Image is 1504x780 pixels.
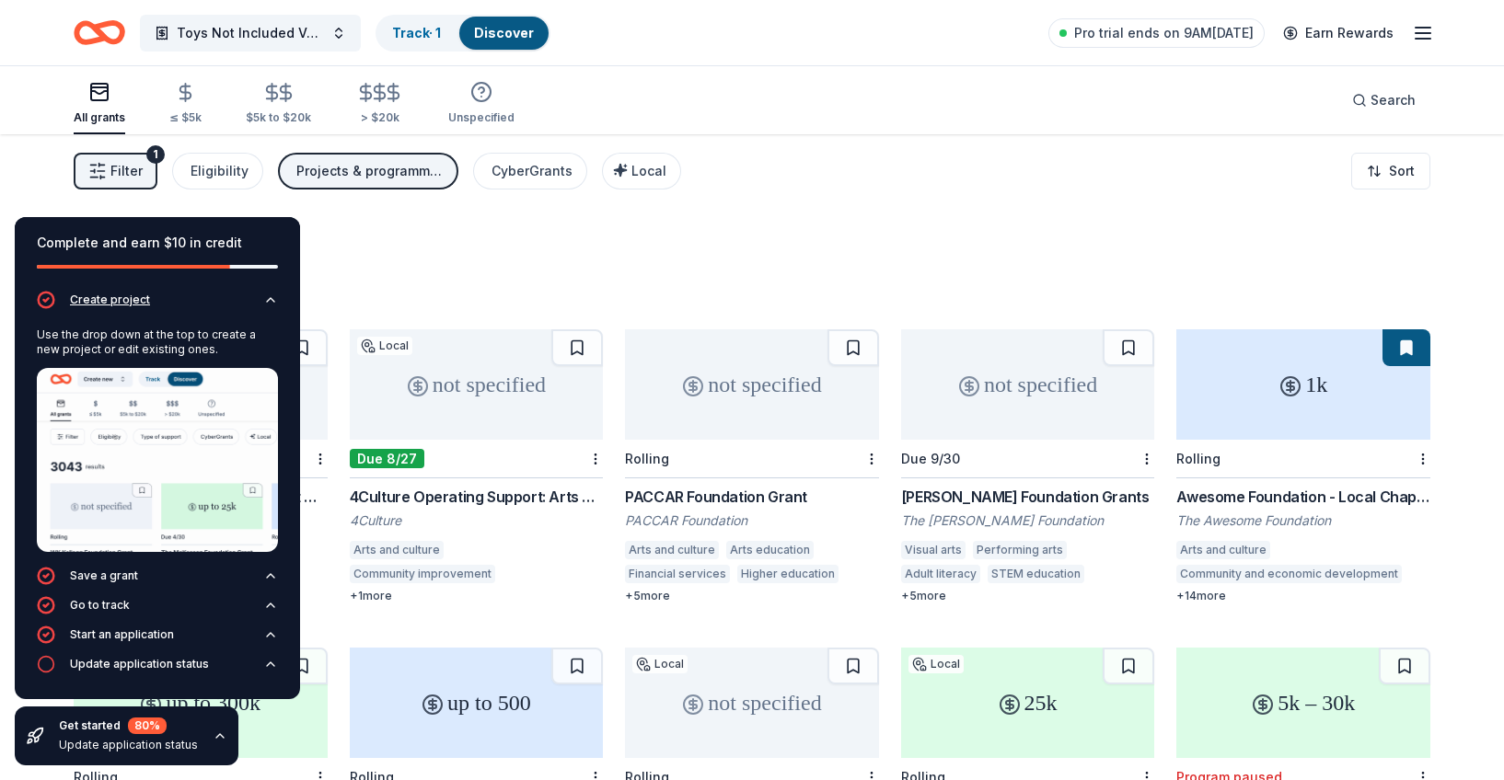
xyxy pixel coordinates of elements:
[37,291,278,320] button: Create project
[625,589,879,603] div: + 5 more
[1337,82,1430,119] button: Search
[726,541,814,559] div: Arts education
[169,110,202,125] div: ≤ $5k
[246,75,311,134] button: $5k to $20k
[625,329,879,603] a: not specifiedRollingPACCAR Foundation GrantPACCAR FoundationArts and cultureArts educationFinanci...
[1176,329,1430,603] a: 1kRollingAwesome Foundation - Local Chapter GrantsThe Awesome FoundationArts and cultureCommunity...
[448,74,515,134] button: Unspecified
[37,320,278,567] div: Create project
[37,596,278,625] button: Go to track
[110,160,143,182] span: Filter
[37,368,278,552] img: Create
[376,15,550,52] button: Track· 1Discover
[1176,451,1221,466] div: Rolling
[901,329,1155,440] div: not specified
[1176,486,1430,508] div: Awesome Foundation - Local Chapter Grants
[278,153,458,189] button: Projects & programming, Capital, Exhibitions, Training and capacity building, Fellowship
[625,565,730,583] div: Financial services
[1048,18,1265,48] a: Pro trial ends on 9AM[DATE]
[350,565,495,583] div: Community improvement
[357,337,412,355] div: Local
[474,25,534,40] a: Discover
[140,15,361,52] button: Toys Not Included Volume 4
[172,153,263,189] button: Eligibility
[1074,22,1254,44] span: Pro trial ends on 9AM[DATE]
[169,75,202,134] button: ≤ $5k
[70,657,209,671] div: Update application status
[448,110,515,125] div: Unspecified
[908,655,964,673] div: Local
[59,717,198,734] div: Get started
[901,511,1155,530] div: The [PERSON_NAME] Foundation
[625,329,879,440] div: not specified
[350,329,604,440] div: not specified
[625,648,879,758] div: not specified
[973,541,1067,559] div: Performing arts
[37,232,278,254] div: Complete and earn $10 in credit
[1176,589,1430,603] div: + 14 more
[1176,565,1402,583] div: Community and economic development
[625,541,719,559] div: Arts and culture
[625,511,879,530] div: PACCAR Foundation
[350,486,604,508] div: 4Culture Operating Support: Arts Sustained Support
[988,565,1084,583] div: STEM education
[74,110,125,125] div: All grants
[350,589,604,603] div: + 1 more
[1371,89,1416,111] span: Search
[1176,648,1430,758] div: 5k – 30k
[602,153,681,189] button: Local
[74,11,125,54] a: Home
[350,541,444,559] div: Arts and culture
[737,565,839,583] div: Higher education
[350,511,604,530] div: 4Culture
[1351,153,1430,189] button: Sort
[1176,541,1270,559] div: Arts and culture
[901,329,1155,603] a: not specifiedDue 9/30[PERSON_NAME] Foundation GrantsThe [PERSON_NAME] FoundationVisual artsPerfor...
[128,717,167,734] div: 80 %
[901,648,1155,758] div: 25k
[296,160,444,182] div: Projects & programming, Capital, Exhibitions, Training and capacity building, Fellowship
[901,589,1155,603] div: + 5 more
[177,22,324,44] span: Toys Not Included Volume 4
[901,486,1155,508] div: [PERSON_NAME] Foundation Grants
[901,451,960,466] div: Due 9/30
[625,451,669,466] div: Rolling
[37,655,278,684] button: Update application status
[70,627,174,642] div: Start an application
[350,449,424,468] div: Due 8/27
[1272,17,1405,50] a: Earn Rewards
[146,145,165,164] div: 1
[355,75,404,134] button: > $20k
[392,25,441,40] a: Track· 1
[37,327,278,357] div: Use the drop down at the top to create a new project or edit existing ones.
[625,486,879,508] div: PACCAR Foundation Grant
[191,160,249,182] div: Eligibility
[1389,160,1415,182] span: Sort
[355,110,404,125] div: > $20k
[901,541,966,559] div: Visual arts
[70,568,138,583] div: Save a grant
[74,153,157,189] button: Filter1
[350,648,604,758] div: up to 500
[901,565,980,583] div: Adult literacy
[74,74,125,134] button: All grants
[631,163,666,178] span: Local
[37,567,278,596] button: Save a grant
[632,655,688,673] div: Local
[350,329,604,603] a: not specifiedLocalDue 8/274Culture Operating Support: Arts Sustained Support4CultureArts and cult...
[70,598,130,613] div: Go to track
[70,292,150,307] div: Create project
[1176,511,1430,530] div: The Awesome Foundation
[492,160,573,182] div: CyberGrants
[503,565,584,583] div: Arts services
[37,625,278,655] button: Start an application
[473,153,587,189] button: CyberGrants
[59,738,198,752] div: Update application status
[1176,329,1430,440] div: 1k
[246,110,311,125] div: $5k to $20k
